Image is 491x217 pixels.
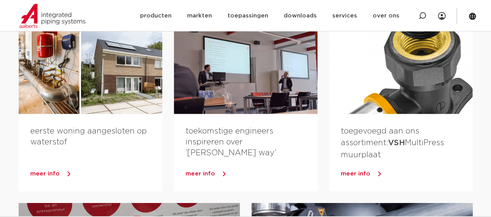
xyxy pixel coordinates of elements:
[30,168,162,180] a: meer info
[186,168,318,180] a: meer info
[341,171,370,177] span: meer info
[186,171,215,177] span: meer info
[388,139,405,147] strong: VSH
[341,127,444,159] a: toegevoegd aan ons assortiment:VSHMultiPress muurplaat
[186,127,276,157] a: toekomstige engineers inspireren over ’[PERSON_NAME] way’
[30,171,60,177] span: meer info
[30,127,147,146] a: eerste woning aangesloten op waterstof
[341,168,473,180] a: meer info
